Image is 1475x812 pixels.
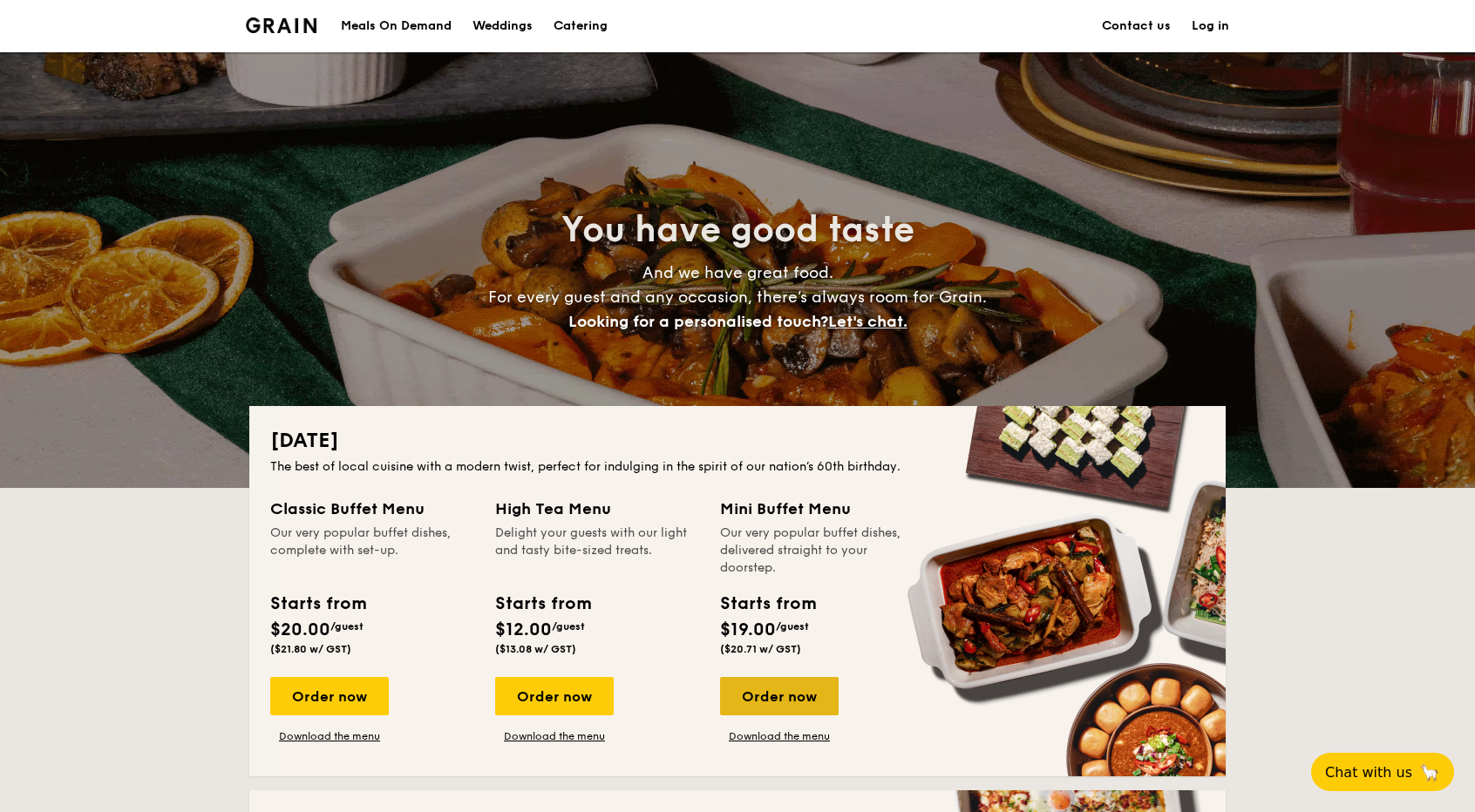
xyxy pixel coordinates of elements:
span: $12.00 [495,619,552,640]
div: Order now [495,677,614,715]
div: Starts from [720,591,815,617]
div: Mini Buffet Menu [720,497,924,521]
span: $20.00 [270,619,330,640]
span: And we have great food. For every guest and any occasion, there’s always room for Grain. [488,263,987,331]
button: Chat with us🦙 [1311,753,1454,791]
div: Order now [270,677,389,715]
span: Let's chat. [828,312,907,331]
a: Download the menu [270,729,389,743]
div: Our very popular buffet dishes, complete with set-up. [270,524,474,577]
h2: [DATE] [270,427,1205,455]
span: ($21.80 w/ GST) [270,643,351,655]
div: Order now [720,677,839,715]
span: You have good taste [561,209,914,251]
img: Grain [246,17,316,33]
div: High Tea Menu [495,497,699,521]
span: /guest [776,620,809,633]
div: Delight your guests with our light and tasty bite-sized treats. [495,524,699,577]
span: ($13.08 w/ GST) [495,643,576,655]
span: /guest [552,620,585,633]
a: Logotype [246,17,316,33]
span: Looking for a personalised touch? [568,312,828,331]
span: $19.00 [720,619,776,640]
span: ($20.71 w/ GST) [720,643,801,655]
div: Starts from [495,591,590,617]
div: Our very popular buffet dishes, delivered straight to your doorstep. [720,524,924,577]
div: Classic Buffet Menu [270,497,474,521]
a: Download the menu [495,729,614,743]
div: Starts from [270,591,365,617]
a: Download the menu [720,729,839,743]
span: /guest [330,620,364,633]
span: Chat with us [1325,764,1412,781]
span: 🦙 [1419,762,1440,782]
div: The best of local cuisine with a modern twist, perfect for indulging in the spirit of our nation’... [270,458,1205,476]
